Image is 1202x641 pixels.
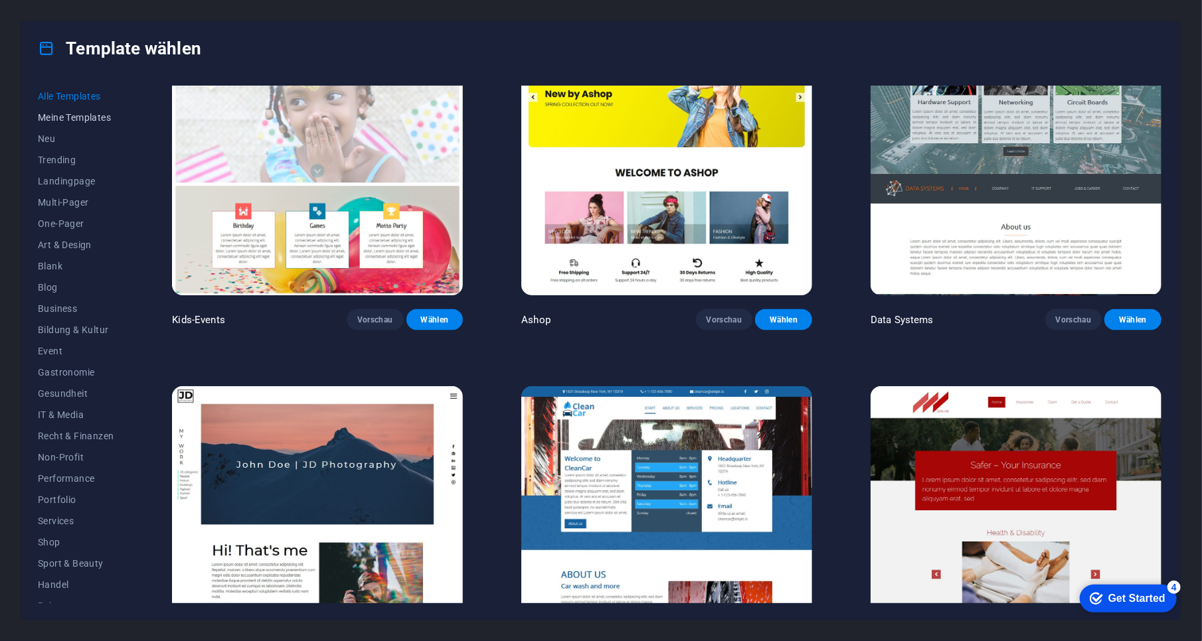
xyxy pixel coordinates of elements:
span: Non-Profit [38,452,114,463]
span: Wählen [1115,315,1151,325]
button: Vorschau [1045,309,1102,330]
button: Reisen [38,595,114,616]
span: Trending [38,155,114,165]
button: Blank [38,255,114,277]
p: Kids-Events [172,313,225,326]
span: Shop [38,537,114,547]
button: Art & Design [38,234,114,255]
span: IT & Media [38,409,114,420]
button: Alle Templates [38,86,114,107]
button: One-Pager [38,213,114,234]
button: Vorschau [347,309,404,330]
button: Gesundheit [38,383,114,404]
button: Event [38,340,114,362]
h4: Template wählen [38,38,201,59]
button: Blog [38,277,114,298]
span: Vorschau [707,315,742,325]
button: Trending [38,149,114,171]
p: Ashop [521,313,551,326]
span: Sport & Beauty [38,558,114,569]
button: Gastronomie [38,362,114,383]
span: Neu [38,133,114,144]
button: Services [38,510,114,532]
button: Portfolio [38,489,114,510]
div: 4 [98,3,112,16]
span: Wählen [766,315,802,325]
button: Recht & Finanzen [38,425,114,447]
div: Get Started 4 items remaining, 20% complete [11,7,108,35]
span: Handel [38,579,114,590]
p: Data Systems [871,313,934,326]
span: Vorschau [1056,315,1092,325]
span: Gastronomie [38,367,114,378]
button: Non-Profit [38,447,114,468]
button: Wählen [406,309,464,330]
span: Business [38,303,114,314]
button: Multi-Pager [38,192,114,213]
button: Wählen [1104,309,1161,330]
button: IT & Media [38,404,114,425]
button: Business [38,298,114,319]
img: Data Systems [871,27,1161,295]
span: Wählen [417,315,453,325]
button: Bildung & Kultur [38,319,114,340]
span: Portfolio [38,494,114,505]
span: One-Pager [38,218,114,229]
button: Landingpage [38,171,114,192]
span: Vorschau [357,315,393,325]
span: Gesundheit [38,388,114,399]
button: Sport & Beauty [38,553,114,574]
button: Shop [38,532,114,553]
button: Vorschau [696,309,753,330]
span: Alle Templates [38,91,114,102]
span: Blank [38,261,114,271]
span: Landingpage [38,176,114,186]
span: Multi-Pager [38,197,114,208]
span: Art & Design [38,240,114,250]
span: Meine Templates [38,112,114,123]
span: Event [38,346,114,356]
span: Recht & Finanzen [38,431,114,441]
span: Blog [38,282,114,293]
span: Services [38,516,114,526]
img: Ashop [521,27,812,295]
button: Handel [38,574,114,595]
button: Performance [38,468,114,489]
button: Meine Templates [38,107,114,128]
img: Kids-Events [172,27,463,295]
button: Neu [38,128,114,149]
span: Reisen [38,601,114,611]
div: Get Started [39,15,96,27]
span: Performance [38,473,114,484]
span: Bildung & Kultur [38,324,114,335]
button: Wählen [755,309,812,330]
